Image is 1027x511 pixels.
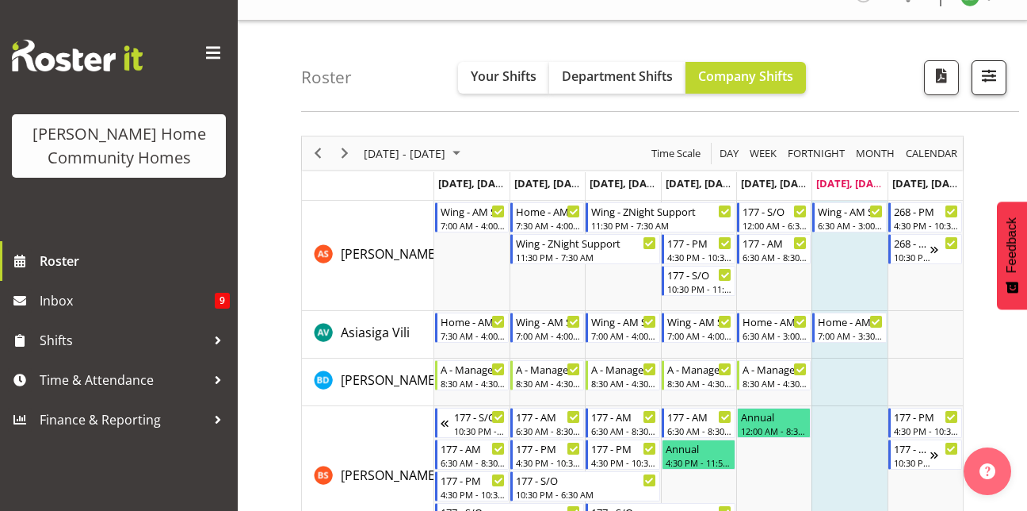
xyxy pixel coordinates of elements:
[667,425,731,437] div: 6:30 AM - 8:30 AM
[441,219,505,232] div: 7:00 AM - 4:00 PM
[685,62,806,94] button: Company Shifts
[743,235,807,251] div: 177 - AM
[591,361,655,377] div: A - Manager
[904,144,959,163] span: calendar
[301,68,352,86] h4: Roster
[510,440,584,470] div: Billie Sothern"s event - 177 - PM Begin From Tuesday, September 2, 2025 at 4:30:00 PM GMT+12:00 E...
[743,377,807,390] div: 8:30 AM - 4:30 PM
[331,136,358,170] div: Next
[441,361,505,377] div: A - Manager
[549,62,685,94] button: Department Shifts
[302,311,434,359] td: Asiasiga Vili resource
[40,408,206,432] span: Finance & Reporting
[741,176,813,190] span: [DATE], [DATE]
[304,136,331,170] div: Previous
[510,313,584,343] div: Asiasiga Vili"s event - Wing - AM Support 2 Begin From Tuesday, September 2, 2025 at 7:00:00 AM G...
[812,202,886,232] div: Arshdeep Singh"s event - Wing - AM Support 1 Begin From Saturday, September 6, 2025 at 6:30:00 AM...
[903,144,960,163] button: Month
[888,440,962,470] div: Billie Sothern"s event - 177 - S/O Begin From Sunday, September 7, 2025 at 10:30:00 PM GMT+12:00 ...
[667,329,731,342] div: 7:00 AM - 4:00 PM
[341,323,410,342] a: Asiasiga Vili
[591,440,655,456] div: 177 - PM
[562,67,673,85] span: Department Shifts
[667,251,731,263] div: 4:30 PM - 10:30 PM
[894,235,930,251] div: 268 - S/O
[590,176,662,190] span: [DATE], [DATE]
[341,324,410,341] span: Asiasiga Vili
[510,234,660,264] div: Arshdeep Singh"s event - Wing - ZNight Support Begin From Tuesday, September 2, 2025 at 11:30:00 ...
[737,408,811,438] div: Billie Sothern"s event - Annual Begin From Friday, September 5, 2025 at 12:00:00 AM GMT+12:00 End...
[892,176,964,190] span: [DATE], [DATE]
[302,359,434,406] td: Barbara Dunlop resource
[215,293,230,309] span: 9
[586,202,735,232] div: Arshdeep Singh"s event - Wing - ZNight Support Begin From Wednesday, September 3, 2025 at 11:30:0...
[362,144,447,163] span: [DATE] - [DATE]
[302,201,434,311] td: Arshdeep Singh resource
[997,202,1027,309] button: Feedback - Show survey
[435,313,509,343] div: Asiasiga Vili"s event - Home - AM Support 3 Begin From Monday, September 1, 2025 at 7:30:00 AM GM...
[341,245,439,263] span: [PERSON_NAME]
[516,456,580,469] div: 4:30 PM - 10:30 PM
[718,144,740,163] span: Day
[591,409,655,425] div: 177 - AM
[591,425,655,437] div: 6:30 AM - 8:30 AM
[438,176,510,190] span: [DATE], [DATE]
[516,409,580,425] div: 177 - AM
[748,144,778,163] span: Week
[818,313,882,329] div: Home - AM Support 1
[743,219,807,232] div: 12:00 AM - 6:30 AM
[743,313,807,329] div: Home - AM Support 2
[888,408,962,438] div: Billie Sothern"s event - 177 - PM Begin From Sunday, September 7, 2025 at 4:30:00 PM GMT+12:00 En...
[514,176,586,190] span: [DATE], [DATE]
[441,440,505,456] div: 177 - AM
[516,488,656,501] div: 10:30 PM - 6:30 AM
[435,202,509,232] div: Arshdeep Singh"s event - Wing - AM Support 2 Begin From Monday, September 1, 2025 at 7:00:00 AM G...
[666,176,738,190] span: [DATE], [DATE]
[40,328,206,352] span: Shifts
[667,313,731,329] div: Wing - AM Support 2
[591,203,731,219] div: Wing - ZNight Support
[516,203,580,219] div: Home - AM Support 3
[816,176,888,190] span: [DATE], [DATE]
[741,409,807,425] div: Annual
[737,360,811,390] div: Barbara Dunlop"s event - A - Manager Begin From Friday, September 5, 2025 at 8:30:00 AM GMT+12:00...
[818,203,882,219] div: Wing - AM Support 1
[888,202,962,232] div: Arshdeep Singh"s event - 268 - PM Begin From Sunday, September 7, 2025 at 4:30:00 PM GMT+12:00 En...
[591,377,655,390] div: 8:30 AM - 4:30 PM
[516,251,656,263] div: 11:30 PM - 7:30 AM
[812,313,886,343] div: Asiasiga Vili"s event - Home - AM Support 1 Begin From Saturday, September 6, 2025 at 7:00:00 AM ...
[667,409,731,425] div: 177 - AM
[435,360,509,390] div: Barbara Dunlop"s event - A - Manager Begin From Monday, September 1, 2025 at 8:30:00 AM GMT+12:00...
[894,440,930,456] div: 177 - S/O
[667,235,731,251] div: 177 - PM
[650,144,702,163] span: Time Scale
[747,144,780,163] button: Timeline Week
[649,144,704,163] button: Time Scale
[737,234,811,264] div: Arshdeep Singh"s event - 177 - AM Begin From Friday, September 5, 2025 at 6:30:00 AM GMT+12:00 En...
[454,409,505,425] div: 177 - S/O
[361,144,468,163] button: September 01 - 07, 2025
[667,361,731,377] div: A - Manager
[979,463,995,479] img: help-xxl-2.png
[341,371,439,390] a: [PERSON_NAME]
[435,440,509,470] div: Billie Sothern"s event - 177 - AM Begin From Monday, September 1, 2025 at 6:30:00 AM GMT+12:00 En...
[341,466,439,485] a: [PERSON_NAME]
[894,409,958,425] div: 177 - PM
[40,368,206,392] span: Time & Attendance
[516,219,580,232] div: 7:30 AM - 4:00 PM
[786,144,846,163] span: Fortnight
[435,471,509,501] div: Billie Sothern"s event - 177 - PM Begin From Monday, September 1, 2025 at 4:30:00 PM GMT+12:00 En...
[924,60,959,95] button: Download a PDF of the roster according to the set date range.
[454,425,505,437] div: 10:30 PM - 6:30 AM
[441,377,505,390] div: 8:30 AM - 4:30 PM
[441,456,505,469] div: 6:30 AM - 8:30 AM
[40,289,215,313] span: Inbox
[888,234,962,264] div: Arshdeep Singh"s event - 268 - S/O Begin From Sunday, September 7, 2025 at 10:30:00 PM GMT+12:00 ...
[12,40,143,71] img: Rosterit website logo
[743,329,807,342] div: 6:30 AM - 3:00 PM
[334,144,356,163] button: Next
[894,219,958,232] div: 4:30 PM - 10:30 PM
[741,425,807,437] div: 12:00 AM - 8:30 AM
[510,202,584,232] div: Arshdeep Singh"s event - Home - AM Support 3 Begin From Tuesday, September 2, 2025 at 7:30:00 AM ...
[667,282,731,295] div: 10:30 PM - 11:59 PM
